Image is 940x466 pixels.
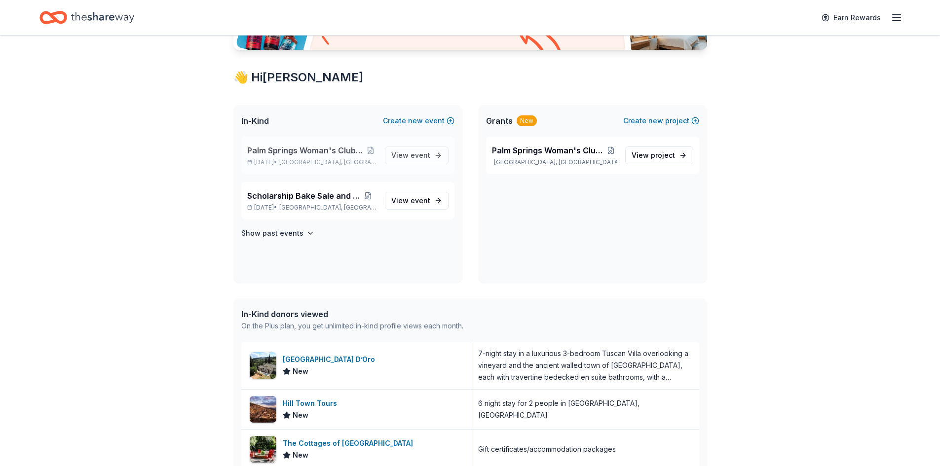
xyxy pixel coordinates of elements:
button: Createnewevent [383,115,454,127]
a: View project [625,146,693,164]
h4: Show past events [241,227,303,239]
div: 7-night stay in a luxurious 3-bedroom Tuscan Villa overlooking a vineyard and the ancient walled ... [478,348,691,383]
div: [GEOGRAPHIC_DATA] D’Oro [283,354,379,365]
span: View [391,149,430,161]
p: [DATE] • [247,158,377,166]
div: New [517,115,537,126]
a: View event [385,146,449,164]
div: Hill Town Tours [283,397,341,409]
a: Earn Rewards [816,9,887,27]
span: View [391,195,430,207]
div: On the Plus plan, you get unlimited in-kind profile views each month. [241,320,463,332]
span: Scholarship Bake Sale and Raffle [247,190,360,202]
p: [DATE] • [247,204,377,212]
span: project [651,151,675,159]
span: View [632,149,675,161]
span: Grants [486,115,513,127]
a: View event [385,192,449,210]
span: event [411,196,430,205]
div: In-Kind donors viewed [241,308,463,320]
img: Curvy arrow [514,20,564,57]
span: [GEOGRAPHIC_DATA], [GEOGRAPHIC_DATA] [279,204,376,212]
button: Createnewproject [623,115,699,127]
span: new [648,115,663,127]
div: The Cottages of [GEOGRAPHIC_DATA] [283,437,417,449]
span: event [411,151,430,159]
a: Home [39,6,134,29]
span: In-Kind [241,115,269,127]
div: 6 night stay for 2 people in [GEOGRAPHIC_DATA], [GEOGRAPHIC_DATA] [478,397,691,421]
span: new [408,115,423,127]
span: New [293,365,308,377]
span: Palm Springs Woman's Club Scholarship Event [247,144,364,156]
p: [GEOGRAPHIC_DATA], [GEOGRAPHIC_DATA] [492,158,617,166]
span: New [293,449,308,461]
img: Image for The Cottages of Napa Valley [250,436,276,463]
img: Image for Villa Sogni D’Oro [250,352,276,379]
img: Image for Hill Town Tours [250,396,276,423]
span: New [293,409,308,421]
button: Show past events [241,227,314,239]
span: [GEOGRAPHIC_DATA], [GEOGRAPHIC_DATA] [279,158,376,166]
div: 👋 Hi [PERSON_NAME] [233,70,707,85]
div: Gift certificates/accommodation packages [478,443,616,455]
span: Palm Springs Woman's Club Scholarship Event [492,144,605,156]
